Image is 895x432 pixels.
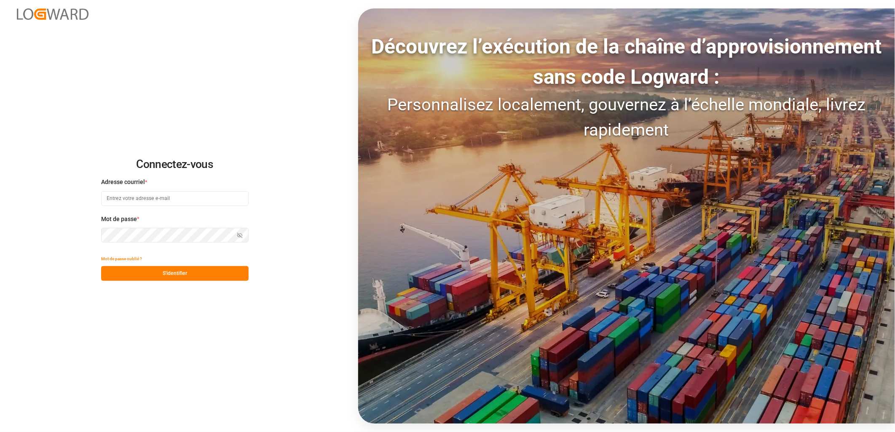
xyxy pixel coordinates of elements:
[358,32,895,92] div: Découvrez l’exécution de la chaîne d’approvisionnement sans code Logward :
[101,215,137,224] span: Mot de passe
[101,191,249,206] input: Entrez votre adresse e-mail
[101,251,142,266] button: Mot de passe oublié ?
[101,266,249,281] button: S'identifier
[101,151,249,178] h2: Connectez-vous
[101,178,145,187] span: Adresse courriel
[358,92,895,143] div: Personnalisez localement, gouvernez à l’échelle mondiale, livrez rapidement
[17,8,88,20] img: Logward_new_orange.png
